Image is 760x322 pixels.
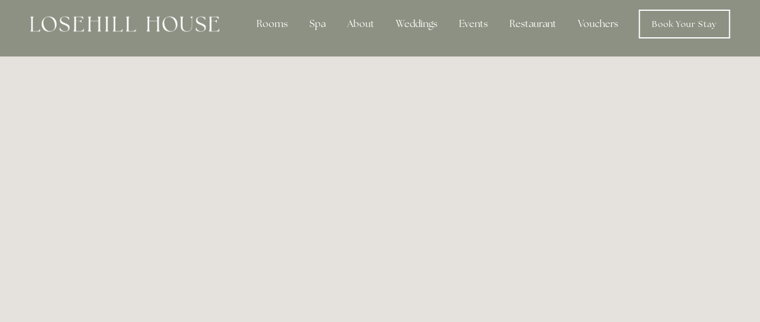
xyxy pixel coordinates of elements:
a: Vouchers [568,12,628,36]
a: Book Your Stay [639,10,730,38]
div: About [338,12,384,36]
div: Events [449,12,497,36]
div: Restaurant [500,12,566,36]
div: Spa [300,12,335,36]
div: Weddings [386,12,447,36]
img: Losehill House [30,16,219,32]
div: Rooms [247,12,297,36]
